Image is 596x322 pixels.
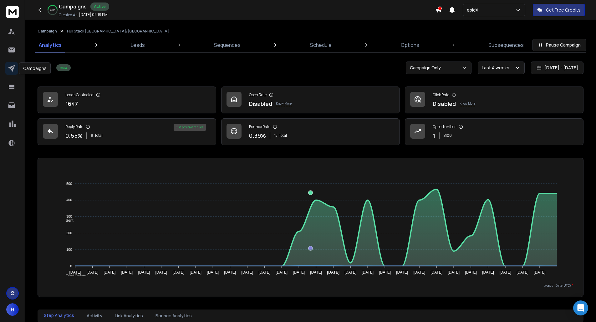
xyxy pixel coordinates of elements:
[79,12,108,17] p: [DATE] 05:19 PM
[66,198,72,202] tspan: 400
[396,270,408,275] tspan: [DATE]
[413,270,425,275] tspan: [DATE]
[210,37,244,52] a: Sequences
[138,270,150,275] tspan: [DATE]
[293,270,305,275] tspan: [DATE]
[190,270,201,275] tspan: [DATE]
[66,182,72,186] tspan: 500
[38,87,216,113] a: Leads Contacted1647
[379,270,391,275] tspan: [DATE]
[48,283,573,288] p: x-axis : Date(UTC)
[546,7,581,13] p: Get Free Credits
[310,41,332,49] p: Schedule
[532,39,586,51] button: Pause Campaign
[465,270,477,275] tspan: [DATE]
[70,264,72,268] tspan: 0
[65,99,78,108] p: 1647
[221,87,400,113] a: Open RateDisabledKnow More
[499,270,511,275] tspan: [DATE]
[249,92,267,97] p: Open Rate
[433,131,435,140] p: 1
[50,8,55,12] p: 48 %
[172,270,184,275] tspan: [DATE]
[249,131,266,140] p: 0.39 %
[65,131,83,140] p: 0.55 %
[94,133,103,138] span: Total
[460,101,475,106] p: Know More
[207,270,219,275] tspan: [DATE]
[448,270,460,275] tspan: [DATE]
[90,2,109,11] div: Active
[310,270,322,275] tspan: [DATE]
[121,270,133,275] tspan: [DATE]
[482,65,512,71] p: Last 4 weeks
[38,118,216,145] a: Reply Rate0.55%9Total11% positive replies
[39,41,62,49] p: Analytics
[127,37,149,52] a: Leads
[517,270,528,275] tspan: [DATE]
[533,4,585,16] button: Get Free Credits
[66,248,72,251] tspan: 100
[488,41,524,49] p: Subsequences
[258,270,270,275] tspan: [DATE]
[38,29,57,34] button: Campaign
[91,133,93,138] span: 9
[155,270,167,275] tspan: [DATE]
[276,270,288,275] tspan: [DATE]
[19,62,51,74] div: Campaigns
[59,12,78,17] p: Created At:
[274,133,278,138] span: 15
[56,64,71,71] div: Active
[405,118,583,145] a: Opportunities1$100
[485,37,527,52] a: Subsequences
[131,41,145,49] p: Leads
[214,41,241,49] p: Sequences
[66,215,72,218] tspan: 300
[66,231,72,235] tspan: 200
[61,218,74,223] span: Sent
[573,300,588,315] div: Open Intercom Messenger
[410,65,443,71] p: Campaign Only
[306,37,335,52] a: Schedule
[482,270,494,275] tspan: [DATE]
[276,101,292,106] p: Know More
[65,124,83,129] p: Reply Rate
[531,62,583,74] button: [DATE] - [DATE]
[65,92,94,97] p: Leads Contacted
[67,29,169,34] p: Full Stack [GEOGRAPHIC_DATA]/[GEOGRAPHIC_DATA]
[241,270,253,275] tspan: [DATE]
[249,99,272,108] p: Disabled
[467,7,481,13] p: epicX
[104,270,115,275] tspan: [DATE]
[86,270,98,275] tspan: [DATE]
[221,118,400,145] a: Bounce Rate0.39%15Total
[397,37,423,52] a: Options
[443,133,452,138] p: $ 100
[224,270,236,275] tspan: [DATE]
[59,3,87,10] h1: Campaigns
[433,92,449,97] p: Click Rate
[362,270,374,275] tspan: [DATE]
[430,270,442,275] tspan: [DATE]
[433,99,456,108] p: Disabled
[344,270,356,275] tspan: [DATE]
[69,270,81,275] tspan: [DATE]
[35,37,65,52] a: Analytics
[6,303,19,316] button: H
[534,270,546,275] tspan: [DATE]
[279,133,287,138] span: Total
[433,124,456,129] p: Opportunities
[61,274,86,278] span: Total Opens
[249,124,270,129] p: Bounce Rate
[401,41,419,49] p: Options
[174,124,206,131] div: 11 % positive replies
[327,270,339,275] tspan: [DATE]
[405,87,583,113] a: Click RateDisabledKnow More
